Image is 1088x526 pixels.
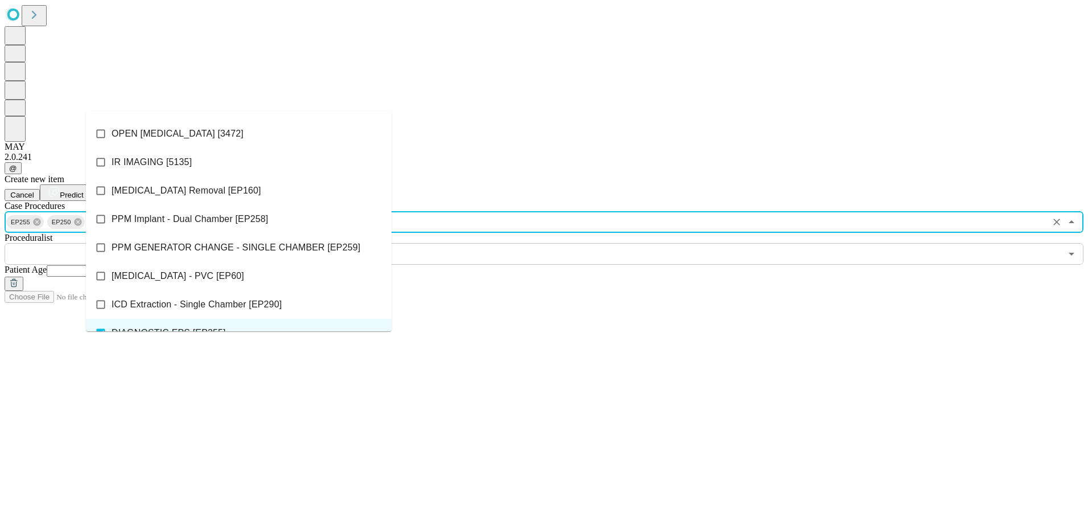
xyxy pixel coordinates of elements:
[112,241,360,254] span: PPM GENERATOR CHANGE - SINGLE CHAMBER [EP259]
[112,298,282,311] span: ICD Extraction - Single Chamber [EP290]
[5,265,47,274] span: Patient Age
[60,191,83,199] span: Predict
[112,212,268,226] span: PPM Implant - Dual Chamber [EP258]
[5,152,1083,162] div: 2.0.241
[112,127,244,141] span: OPEN [MEDICAL_DATA] [3472]
[6,216,35,229] span: EP255
[47,215,85,229] div: EP250
[1064,214,1079,230] button: Close
[5,142,1083,152] div: MAY
[112,184,261,198] span: [MEDICAL_DATA] Removal [EP160]
[5,189,40,201] button: Cancel
[10,191,34,199] span: Cancel
[5,162,22,174] button: @
[112,326,226,340] span: DIAGNOSTIC EPS [EP255]
[47,216,76,229] span: EP250
[5,174,64,184] span: Create new item
[9,164,17,172] span: @
[5,233,52,243] span: Proceduralist
[1049,214,1065,230] button: Clear
[1064,246,1079,262] button: Open
[112,269,244,283] span: [MEDICAL_DATA] - PVC [EP60]
[112,155,192,169] span: IR IMAGING [5135]
[5,201,65,211] span: Scheduled Procedure
[6,215,44,229] div: EP255
[40,184,92,201] button: Predict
